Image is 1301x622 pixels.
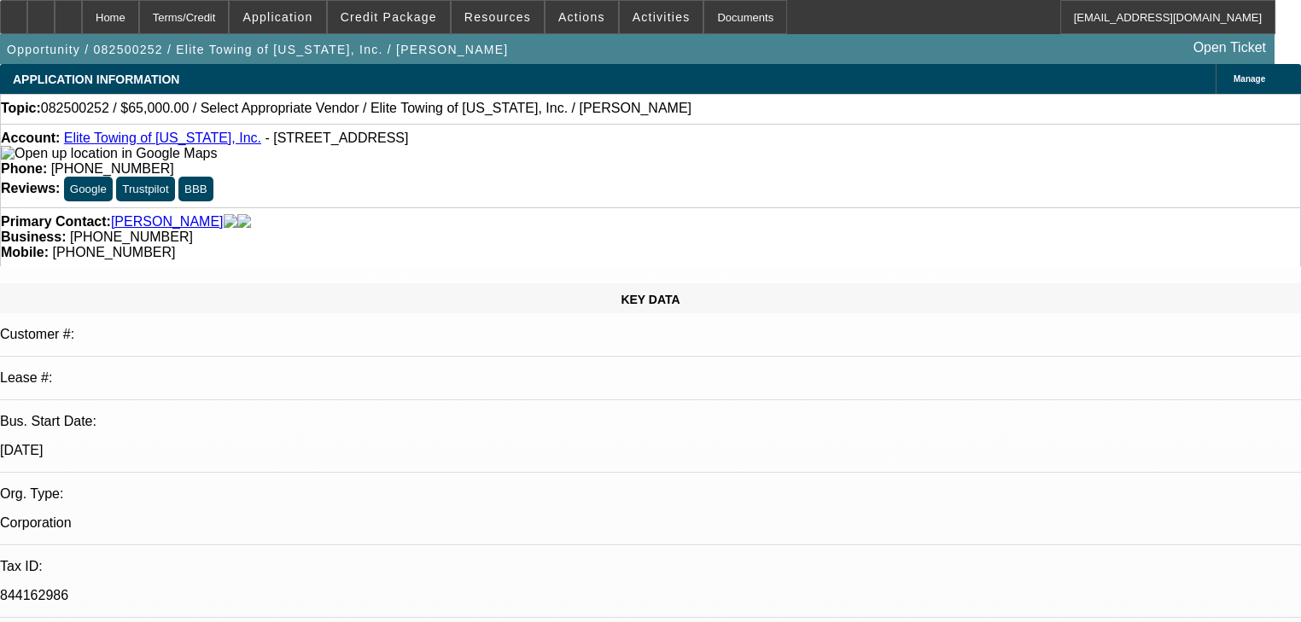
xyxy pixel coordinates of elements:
[51,161,174,176] span: [PHONE_NUMBER]
[558,10,605,24] span: Actions
[41,101,691,116] span: 082500252 / $65,000.00 / Select Appropriate Vendor / Elite Towing of [US_STATE], Inc. / [PERSON_N...
[452,1,544,33] button: Resources
[7,43,508,56] span: Opportunity / 082500252 / Elite Towing of [US_STATE], Inc. / [PERSON_NAME]
[1,146,217,160] a: View Google Maps
[237,214,251,230] img: linkedin-icon.png
[52,245,175,259] span: [PHONE_NUMBER]
[111,214,224,230] a: [PERSON_NAME]
[464,10,531,24] span: Resources
[621,293,680,306] span: KEY DATA
[1,161,47,176] strong: Phone:
[224,214,237,230] img: facebook-icon.png
[13,73,179,86] span: APPLICATION INFORMATION
[1234,74,1265,84] span: Manage
[178,177,213,201] button: BBB
[1,214,111,230] strong: Primary Contact:
[1,181,60,195] strong: Reviews:
[328,1,450,33] button: Credit Package
[633,10,691,24] span: Activities
[64,131,261,145] a: Elite Towing of [US_STATE], Inc.
[1,230,66,244] strong: Business:
[1,131,60,145] strong: Account:
[1,245,49,259] strong: Mobile:
[230,1,325,33] button: Application
[1,101,41,116] strong: Topic:
[242,10,312,24] span: Application
[116,177,174,201] button: Trustpilot
[545,1,618,33] button: Actions
[265,131,408,145] span: - [STREET_ADDRESS]
[64,177,113,201] button: Google
[620,1,703,33] button: Activities
[1,146,217,161] img: Open up location in Google Maps
[341,10,437,24] span: Credit Package
[1187,33,1273,62] a: Open Ticket
[70,230,193,244] span: [PHONE_NUMBER]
